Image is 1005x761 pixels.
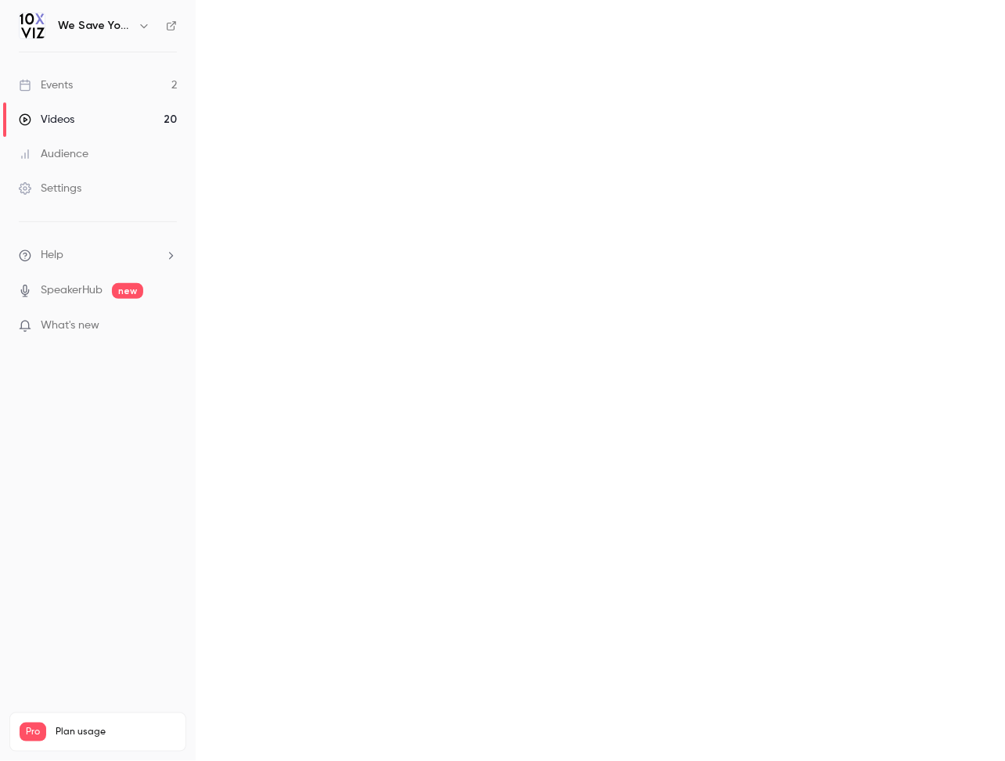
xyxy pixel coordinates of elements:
li: help-dropdown-opener [19,247,177,264]
div: Events [19,77,73,93]
span: Plan usage [56,726,176,738]
img: We Save You Time! [20,13,45,38]
iframe: Noticeable Trigger [158,319,177,333]
div: Audience [19,146,88,162]
span: What's new [41,318,99,334]
a: SpeakerHub [41,282,103,299]
span: new [112,283,143,299]
span: Help [41,247,63,264]
div: Settings [19,181,81,196]
h6: We Save You Time! [58,18,131,34]
span: Pro [20,723,46,741]
div: Videos [19,112,74,127]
